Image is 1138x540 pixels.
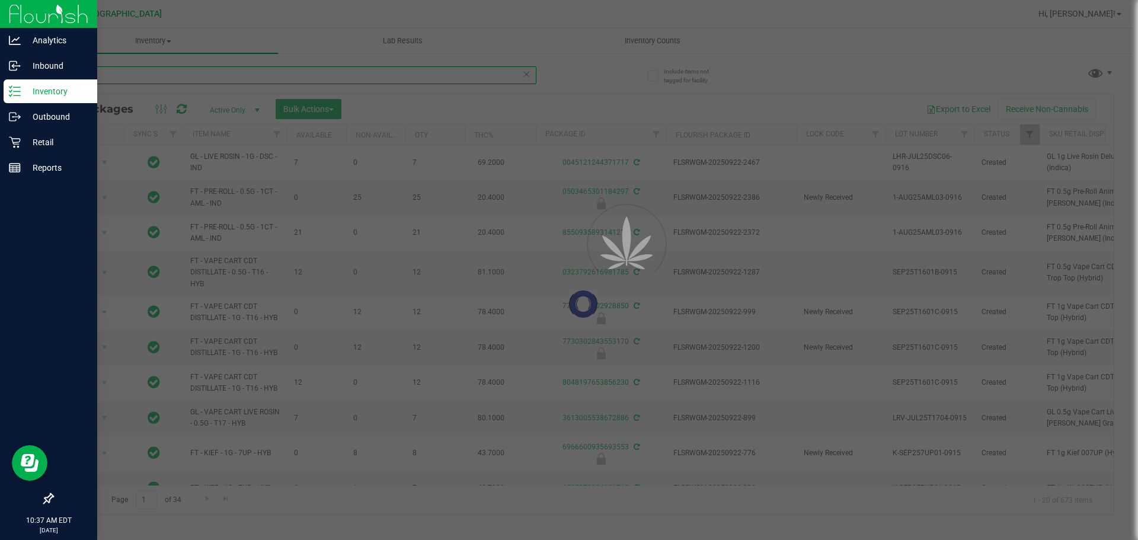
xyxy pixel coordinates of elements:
[21,135,92,149] p: Retail
[5,526,92,535] p: [DATE]
[21,33,92,47] p: Analytics
[9,85,21,97] inline-svg: Inventory
[9,34,21,46] inline-svg: Analytics
[12,445,47,481] iframe: Resource center
[21,59,92,73] p: Inbound
[9,111,21,123] inline-svg: Outbound
[21,161,92,175] p: Reports
[9,136,21,148] inline-svg: Retail
[9,60,21,72] inline-svg: Inbound
[21,84,92,98] p: Inventory
[9,162,21,174] inline-svg: Reports
[21,110,92,124] p: Outbound
[5,515,92,526] p: 10:37 AM EDT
